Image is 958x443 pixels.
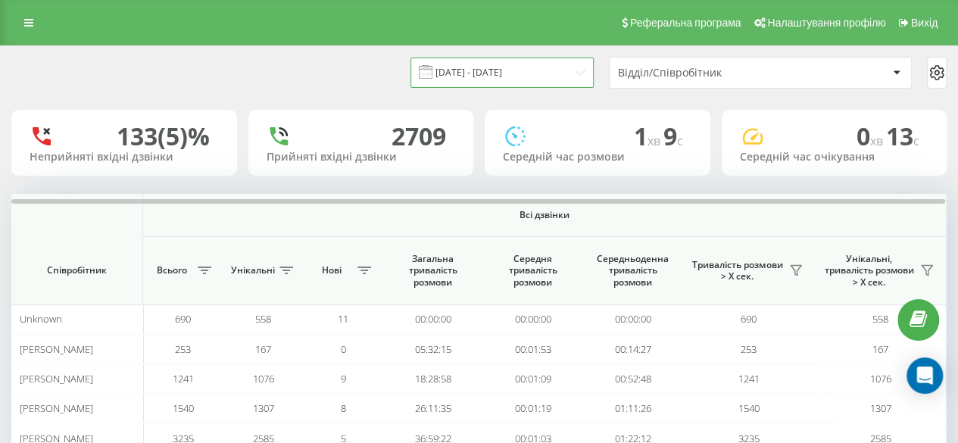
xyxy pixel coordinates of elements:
span: c [913,133,919,149]
span: 0 [341,342,346,356]
span: 8 [341,401,346,415]
td: 00:52:48 [583,364,683,394]
span: Реферальна програма [630,17,741,29]
td: 00:01:53 [483,334,583,363]
span: Всі дзвінки [190,209,899,221]
span: 558 [255,312,271,326]
td: 00:00:00 [583,304,683,334]
div: 2709 [392,122,446,151]
span: Середньоденна тривалість розмови [594,253,671,289]
td: 00:01:19 [483,394,583,423]
span: 1076 [252,372,273,385]
span: 1307 [252,401,273,415]
span: 690 [175,312,191,326]
div: Open Intercom Messenger [907,357,943,394]
span: [PERSON_NAME] [20,342,93,356]
span: c [677,133,683,149]
span: 1076 [869,372,891,385]
td: 00:14:27 [583,334,683,363]
span: [PERSON_NAME] [20,372,93,385]
span: Unknown [20,312,62,326]
div: Неприйняті вхідні дзвінки [30,151,219,164]
span: 0 [857,120,886,152]
span: Налаштування профілю [767,17,885,29]
span: хв [648,133,663,149]
span: Середня тривалість розмови [495,253,571,289]
span: 9 [663,120,683,152]
td: 00:00:00 [383,304,483,334]
span: 1540 [173,401,194,415]
span: Вихід [911,17,938,29]
span: 11 [338,312,348,326]
span: 9 [341,372,346,385]
span: 1 [634,120,663,152]
div: 133 (5)% [117,122,210,151]
td: 00:00:00 [483,304,583,334]
span: 167 [872,342,888,356]
td: 01:11:26 [583,394,683,423]
td: 05:32:15 [383,334,483,363]
span: Унікальні [231,264,275,276]
span: 253 [175,342,191,356]
span: 1307 [869,401,891,415]
div: Середній час розмови [503,151,692,164]
span: 1241 [173,372,194,385]
td: 18:28:58 [383,364,483,394]
div: Середній час очікування [740,151,929,164]
span: 690 [741,312,757,326]
td: 26:11:35 [383,394,483,423]
span: Всього [151,264,193,276]
span: [PERSON_NAME] [20,401,93,415]
span: 1241 [738,372,760,385]
span: Нові [310,264,353,276]
span: 13 [886,120,919,152]
span: Тривалість розмови > Х сек. [691,259,785,282]
td: 00:01:09 [483,364,583,394]
span: Співробітник [25,264,130,276]
span: 558 [872,312,888,326]
span: 1540 [738,401,760,415]
span: хв [870,133,886,149]
span: 167 [255,342,271,356]
span: Унікальні, тривалість розмови > Х сек. [822,253,916,289]
span: Загальна тривалість розмови [395,253,471,289]
span: 253 [741,342,757,356]
div: Прийняті вхідні дзвінки [267,151,456,164]
div: Відділ/Співробітник [618,67,799,80]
